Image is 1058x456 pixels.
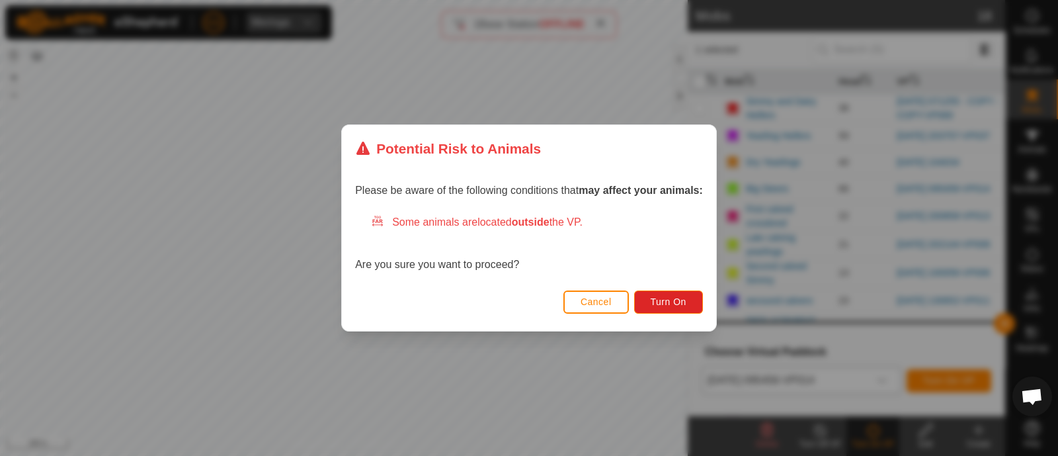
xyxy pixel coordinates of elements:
div: Potential Risk to Animals [355,138,541,159]
div: Some animals are [371,214,703,230]
span: Please be aware of the following conditions that [355,185,703,196]
button: Cancel [563,291,629,314]
button: Turn On [634,291,703,314]
div: Open chat [1012,377,1052,416]
span: Cancel [581,296,612,307]
span: located the VP. [477,216,583,228]
span: Turn On [651,296,686,307]
div: Are you sure you want to proceed? [355,214,703,273]
strong: may affect your animals: [579,185,703,196]
strong: outside [512,216,549,228]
